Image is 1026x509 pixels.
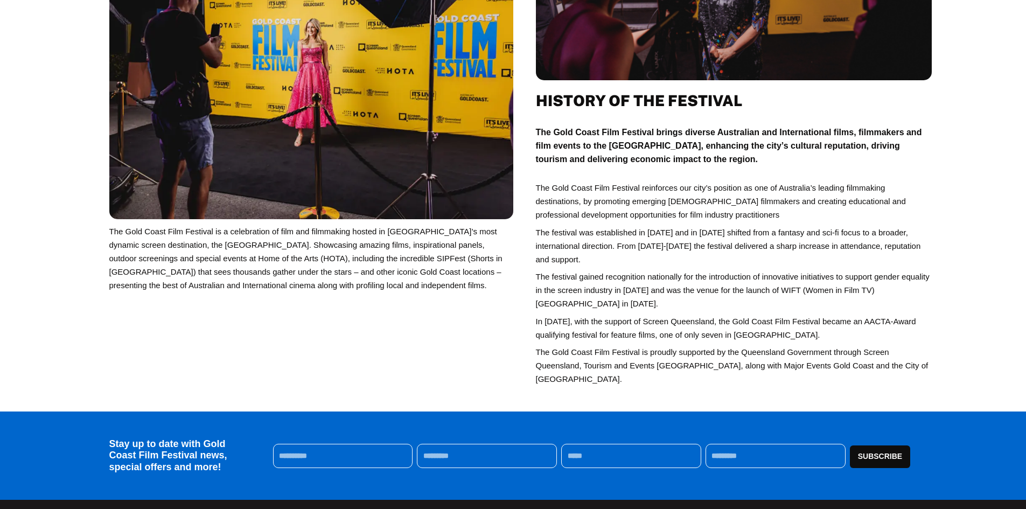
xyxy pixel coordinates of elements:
form: Subscription Form [273,444,990,474]
p: The Gold Coast Film Festival brings diverse Australian and International films, filmmakers and fi... [536,125,932,166]
p: In [DATE], with the support of Screen Queensland, the Gold Coast Film Festival became an AACTA-Aw... [536,315,932,341]
p: The festival gained recognition nationally for the introduction of innovative initiatives to supp... [536,270,932,310]
h2: History of the Festival [536,91,932,110]
p: The festival was established in [DATE] and in [DATE] shifted from a fantasy and sci-fi focus to a... [536,226,932,266]
p: The Gold Coast Film Festival is a celebration of film and filmmaking hosted in [GEOGRAPHIC_DATA]’... [109,225,513,292]
span: Subscribe [858,452,902,460]
button: Subscribe [850,445,910,468]
h4: Stay up to date with Gold Coast Film Festival news, special offers and more! [109,438,247,473]
p: The Gold Coast Film Festival reinforces our city’s position as one of Australia’s leading filmmak... [536,181,932,221]
p: The Gold Coast Film Festival is proudly supported by the Queensland Government through Screen Que... [536,345,932,386]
